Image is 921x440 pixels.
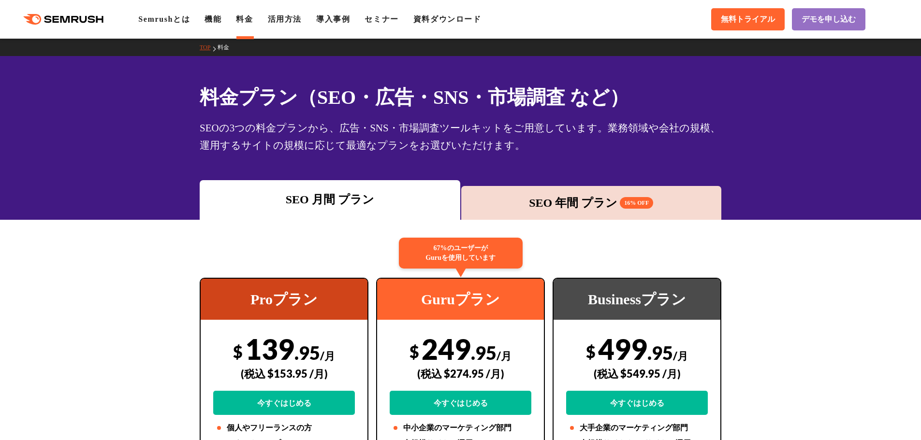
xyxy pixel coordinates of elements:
div: (税込 $549.95 /月) [566,356,708,391]
a: 機能 [205,15,221,23]
span: $ [409,341,419,361]
div: (税込 $153.95 /月) [213,356,355,391]
div: Businessプラン [554,279,720,320]
a: TOP [200,44,218,51]
div: 67%のユーザーが Guruを使用しています [399,238,523,269]
a: 今すぐはじめる [566,391,708,415]
span: /月 [673,349,688,362]
span: /月 [497,349,512,362]
a: Semrushとは [138,15,190,23]
div: 499 [566,332,708,415]
span: 16% OFF [620,197,653,209]
a: 活用方法 [268,15,302,23]
a: 今すぐはじめる [213,391,355,415]
span: 無料トライアル [721,14,775,25]
a: デモを申し込む [792,8,865,30]
span: デモを申し込む [802,14,856,25]
a: 無料トライアル [711,8,785,30]
div: SEO 年間 プラン [466,194,717,212]
a: 資料ダウンロード [413,15,482,23]
li: 中小企業のマーケティング部門 [390,422,531,434]
div: Proプラン [201,279,367,320]
div: SEO 月間 プラン [205,191,455,208]
li: 大手企業のマーケティング部門 [566,422,708,434]
a: 料金 [236,15,253,23]
h1: 料金プラン（SEO・広告・SNS・市場調査 など） [200,83,721,112]
div: SEOの3つの料金プランから、広告・SNS・市場調査ツールキットをご用意しています。業務領域や会社の規模、運用するサイトの規模に応じて最適なプランをお選びいただけます。 [200,119,721,154]
span: .95 [294,341,320,364]
a: 料金 [218,44,236,51]
div: 249 [390,332,531,415]
a: セミナー [365,15,398,23]
div: (税込 $274.95 /月) [390,356,531,391]
li: 個人やフリーランスの方 [213,422,355,434]
div: 139 [213,332,355,415]
div: Guruプラン [377,279,544,320]
span: .95 [471,341,497,364]
span: /月 [320,349,335,362]
a: 導入事例 [316,15,350,23]
span: .95 [647,341,673,364]
span: $ [586,341,596,361]
span: $ [233,341,243,361]
a: 今すぐはじめる [390,391,531,415]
